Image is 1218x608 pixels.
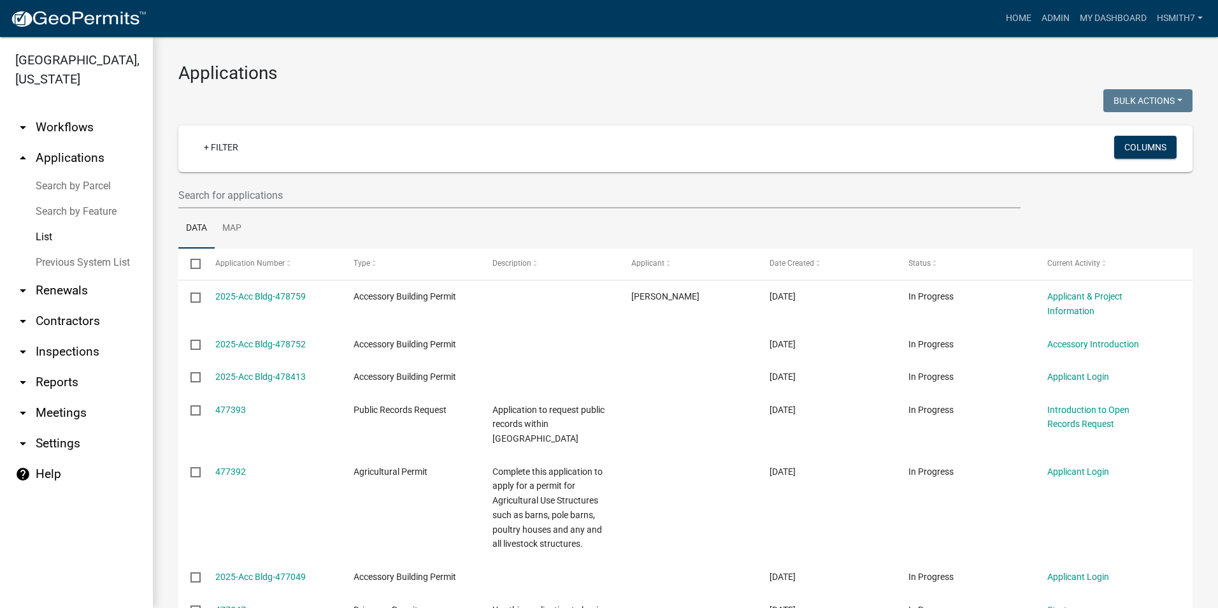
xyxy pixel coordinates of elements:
[770,572,796,582] span: 09/11/2025
[908,259,931,268] span: Status
[908,467,954,477] span: In Progress
[1152,6,1208,31] a: hsmith7
[194,136,248,159] a: + Filter
[354,467,427,477] span: Agricultural Permit
[354,405,447,415] span: Public Records Request
[354,291,456,301] span: Accessory Building Permit
[908,572,954,582] span: In Progress
[203,249,341,279] datatable-header-cell: Application Number
[1047,291,1122,316] a: Applicant & Project Information
[15,150,31,166] i: arrow_drop_up
[770,339,796,349] span: 09/15/2025
[619,249,757,279] datatable-header-cell: Applicant
[354,259,370,268] span: Type
[908,372,954,382] span: In Progress
[354,572,456,582] span: Accessory Building Permit
[1047,259,1100,268] span: Current Activity
[178,249,203,279] datatable-header-cell: Select
[1075,6,1152,31] a: My Dashboard
[1047,467,1109,477] a: Applicant Login
[1047,372,1109,382] a: Applicant Login
[631,291,699,301] span: Christine Crawford
[480,249,619,279] datatable-header-cell: Description
[178,182,1021,208] input: Search for applications
[908,291,954,301] span: In Progress
[215,259,285,268] span: Application Number
[492,405,605,444] span: Application to request public records within Talbot County
[908,405,954,415] span: In Progress
[1036,6,1075,31] a: Admin
[770,291,796,301] span: 09/15/2025
[1114,136,1177,159] button: Columns
[770,259,814,268] span: Date Created
[1047,572,1109,582] a: Applicant Login
[1001,6,1036,31] a: Home
[15,375,31,390] i: arrow_drop_down
[215,405,246,415] a: 477393
[15,467,31,482] i: help
[1047,405,1129,430] a: Introduction to Open Records Request
[178,208,215,249] a: Data
[215,291,306,301] a: 2025-Acc Bldg-478759
[492,467,603,549] span: Complete this application to apply for a permit for Agricultural Use Structures such as barns, po...
[15,120,31,135] i: arrow_drop_down
[354,339,456,349] span: Accessory Building Permit
[770,467,796,477] span: 09/11/2025
[15,405,31,421] i: arrow_drop_down
[15,344,31,359] i: arrow_drop_down
[215,572,306,582] a: 2025-Acc Bldg-477049
[15,314,31,329] i: arrow_drop_down
[178,62,1193,84] h3: Applications
[1103,89,1193,112] button: Bulk Actions
[215,339,306,349] a: 2025-Acc Bldg-478752
[15,436,31,451] i: arrow_drop_down
[215,208,249,249] a: Map
[15,283,31,298] i: arrow_drop_down
[896,249,1035,279] datatable-header-cell: Status
[631,259,664,268] span: Applicant
[492,259,531,268] span: Description
[770,372,796,382] span: 09/15/2025
[215,467,246,477] a: 477392
[215,372,306,382] a: 2025-Acc Bldg-478413
[757,249,896,279] datatable-header-cell: Date Created
[1047,339,1139,349] a: Accessory Introduction
[341,249,480,279] datatable-header-cell: Type
[354,372,456,382] span: Accessory Building Permit
[908,339,954,349] span: In Progress
[1035,249,1173,279] datatable-header-cell: Current Activity
[770,405,796,415] span: 09/11/2025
